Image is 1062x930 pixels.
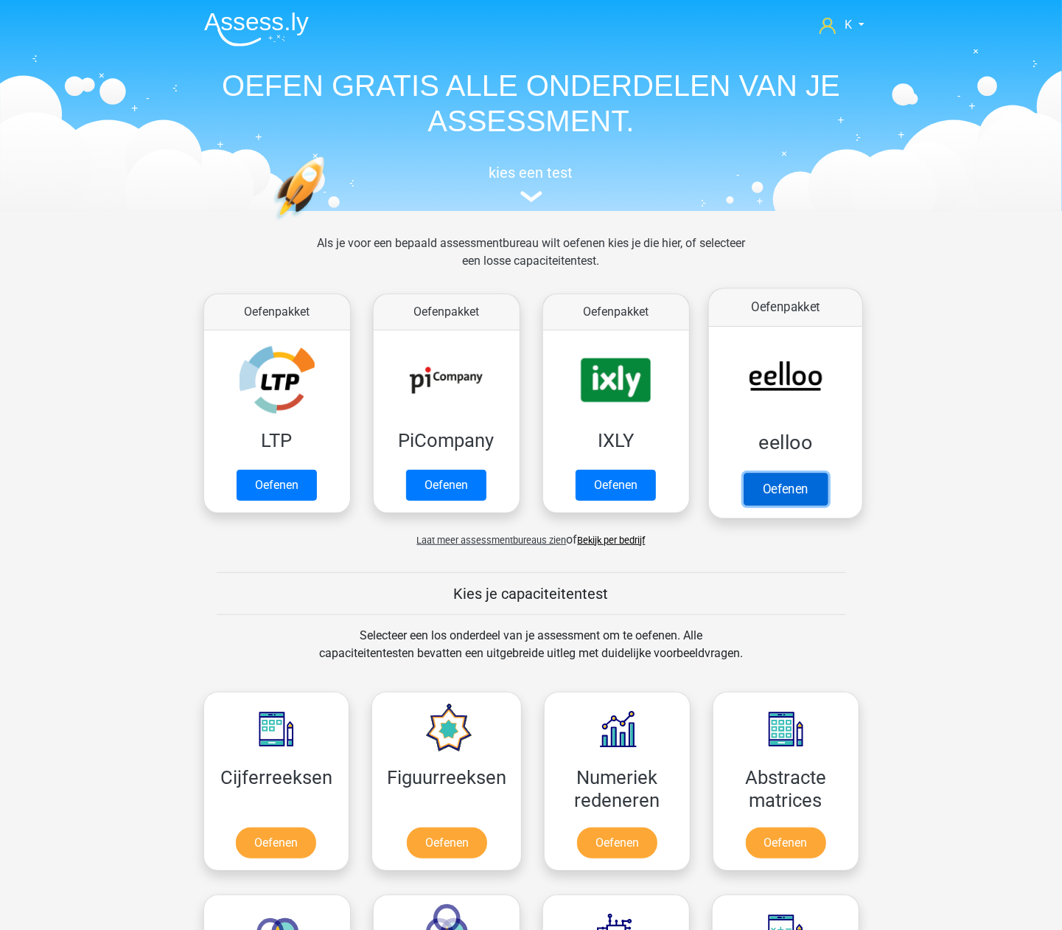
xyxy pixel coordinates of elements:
[192,519,870,549] div: of
[204,12,309,46] img: Assessly
[746,827,826,858] a: Oefenen
[577,827,657,858] a: Oefenen
[305,235,757,288] div: Als je voor een bepaald assessmentbureau wilt oefenen kies je die hier, of selecteer een losse ca...
[192,68,870,139] h1: OEFEN GRATIS ALLE ONDERDELEN VAN JE ASSESSMENT.
[236,827,316,858] a: Oefenen
[520,191,542,202] img: assessment
[407,827,487,858] a: Oefenen
[576,470,656,501] a: Oefenen
[192,164,870,203] a: kies een test
[305,627,757,680] div: Selecteer een los onderdeel van je assessment om te oefenen. Alle capaciteitentesten bevatten een...
[237,470,317,501] a: Oefenen
[814,16,870,34] a: K
[417,535,567,546] span: Laat meer assessmentbureaus zien
[406,470,486,501] a: Oefenen
[578,535,646,546] a: Bekijk per bedrijf
[217,585,846,603] h5: Kies je capaciteitentest
[743,473,827,505] a: Oefenen
[273,156,382,290] img: oefenen
[845,18,852,32] span: K
[192,164,870,181] h5: kies een test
